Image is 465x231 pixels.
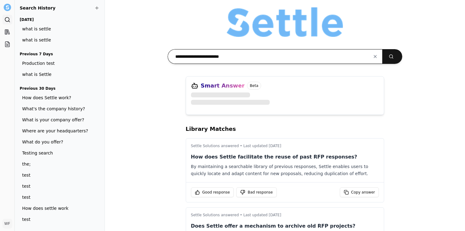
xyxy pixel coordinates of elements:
[22,71,92,77] span: what is Settle
[247,82,261,90] span: Beta
[191,213,379,217] p: Settle Solutions answered • Last updated [DATE]
[22,161,92,167] span: the;
[368,51,383,62] button: Clear input
[2,2,12,12] button: Settle
[22,172,92,178] span: test
[22,139,92,145] span: What do you offer?
[22,37,92,43] span: what is settle
[22,95,92,101] span: How does Settle work?
[20,85,95,92] h3: Previous 30 Days
[340,187,379,197] button: Copy answer
[191,163,379,177] div: By maintaining a searchable library of previous responses, Settle enables users to quickly locate...
[20,5,100,11] h2: Search History
[22,205,92,211] span: How does settle work
[22,216,92,222] span: test
[202,190,230,195] span: Good response
[22,117,92,123] span: What is your company offer?
[2,39,12,49] a: Projects
[236,187,277,197] button: Bad response
[191,153,379,161] p: How does Settle facilitate the reuse of past RFP responses?
[22,194,92,200] span: test
[2,27,12,37] a: Library
[20,50,95,58] h3: Previous 7 Days
[22,60,92,66] span: Production test
[22,128,92,134] span: Where are your headquarters?
[4,4,11,11] img: Settle
[191,187,234,197] button: Good response
[186,125,384,133] h2: Library Matches
[248,190,273,195] span: Bad response
[351,190,375,195] span: Copy answer
[22,150,92,156] span: Testing search
[191,222,379,230] p: Does Settle offer a mechanism to archive old RFP projects?
[227,7,343,37] img: Organization logo
[22,106,92,112] span: What's the company history?
[20,16,95,23] h3: [DATE]
[2,219,12,229] button: WF
[22,183,92,189] span: test
[191,143,379,148] p: Settle Solutions answered • Last updated [DATE]
[201,81,245,90] h3: Smart Answer
[22,26,92,32] span: what is settle
[2,15,12,25] a: Search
